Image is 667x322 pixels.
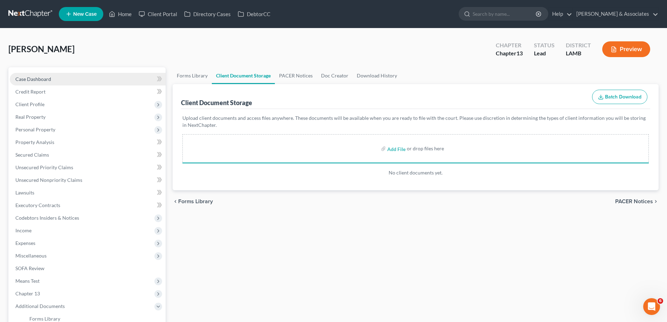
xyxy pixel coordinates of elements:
[15,114,46,120] span: Real Property
[73,12,97,17] span: New Case
[10,73,166,85] a: Case Dashboard
[549,8,572,20] a: Help
[566,49,591,57] div: LAMB
[10,149,166,161] a: Secured Claims
[15,101,44,107] span: Client Profile
[10,174,166,186] a: Unsecured Nonpriority Claims
[15,265,44,271] span: SOFA Review
[615,199,653,204] span: PACER Notices
[29,316,60,322] span: Forms Library
[602,41,650,57] button: Preview
[407,145,444,152] div: or drop files here
[658,298,663,304] span: 6
[15,303,65,309] span: Additional Documents
[15,190,34,196] span: Lawsuits
[615,199,659,204] button: PACER Notices chevron_right
[496,41,523,49] div: Chapter
[566,41,591,49] div: District
[105,8,135,20] a: Home
[234,8,274,20] a: DebtorCC
[10,136,166,149] a: Property Analysis
[15,152,49,158] span: Secured Claims
[573,8,658,20] a: [PERSON_NAME] & Associates
[317,67,353,84] a: Doc Creator
[10,85,166,98] a: Credit Report
[182,169,649,176] p: No client documents yet.
[353,67,401,84] a: Download History
[473,7,537,20] input: Search by name...
[10,161,166,174] a: Unsecured Priority Claims
[135,8,181,20] a: Client Portal
[182,115,649,129] p: Upload client documents and access files anywhere. These documents will be available when you are...
[212,67,275,84] a: Client Document Storage
[15,253,47,259] span: Miscellaneous
[15,290,40,296] span: Chapter 13
[15,89,46,95] span: Credit Report
[15,240,35,246] span: Expenses
[516,50,523,56] span: 13
[643,298,660,315] iframe: Intercom live chat
[15,139,54,145] span: Property Analysis
[173,199,178,204] i: chevron_left
[15,76,51,82] span: Case Dashboard
[15,202,60,208] span: Executory Contracts
[181,98,252,107] div: Client Document Storage
[178,199,213,204] span: Forms Library
[10,186,166,199] a: Lawsuits
[15,278,40,284] span: Means Test
[10,199,166,212] a: Executory Contracts
[653,199,659,204] i: chevron_right
[181,8,234,20] a: Directory Cases
[275,67,317,84] a: PACER Notices
[534,49,555,57] div: Lead
[10,262,166,275] a: SOFA Review
[173,67,212,84] a: Forms Library
[605,94,641,100] span: Batch Download
[173,199,213,204] button: chevron_left Forms Library
[8,44,75,54] span: [PERSON_NAME]
[592,90,647,104] button: Batch Download
[15,215,79,221] span: Codebtors Insiders & Notices
[15,126,55,132] span: Personal Property
[15,177,82,183] span: Unsecured Nonpriority Claims
[496,49,523,57] div: Chapter
[15,164,73,170] span: Unsecured Priority Claims
[534,41,555,49] div: Status
[15,227,32,233] span: Income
